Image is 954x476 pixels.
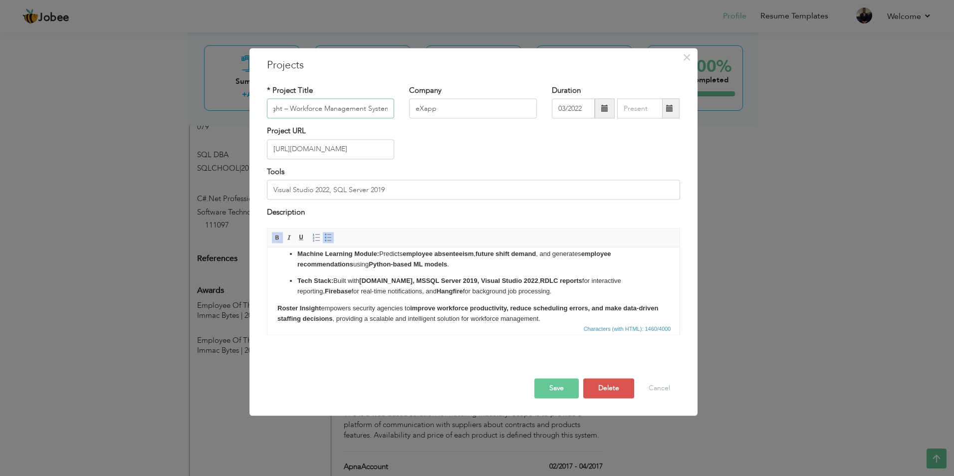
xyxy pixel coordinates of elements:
[267,58,680,73] h3: Projects
[311,232,322,243] a: Insert/Remove Numbered List
[582,324,674,333] div: Statistics
[267,126,306,137] label: Project URL
[296,232,307,243] a: Underline
[679,49,695,65] button: Close
[409,85,442,96] label: Company
[639,378,680,398] button: Cancel
[583,378,634,398] button: Delete
[534,378,579,398] button: Save
[272,232,283,243] a: Bold
[284,232,295,243] a: Italic
[267,208,305,218] label: Description
[267,167,284,177] label: Tools
[552,85,581,96] label: Duration
[10,56,402,77] p: empowers security agencies to , providing a scalable and intelligent solution for workforce manag...
[267,85,313,96] label: * Project Title
[267,247,680,322] iframe: Rich Text Editor, projectEditor
[582,324,673,333] span: Characters (with HTML): 1460/4000
[683,48,691,66] span: ×
[10,57,53,64] strong: Roster Insight
[617,99,663,119] input: Present
[323,232,334,243] a: Insert/Remove Bulleted List
[10,57,391,75] strong: improve workforce productivity, reduce scheduling errors, and make data-driven staffing decisions
[552,99,595,119] input: From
